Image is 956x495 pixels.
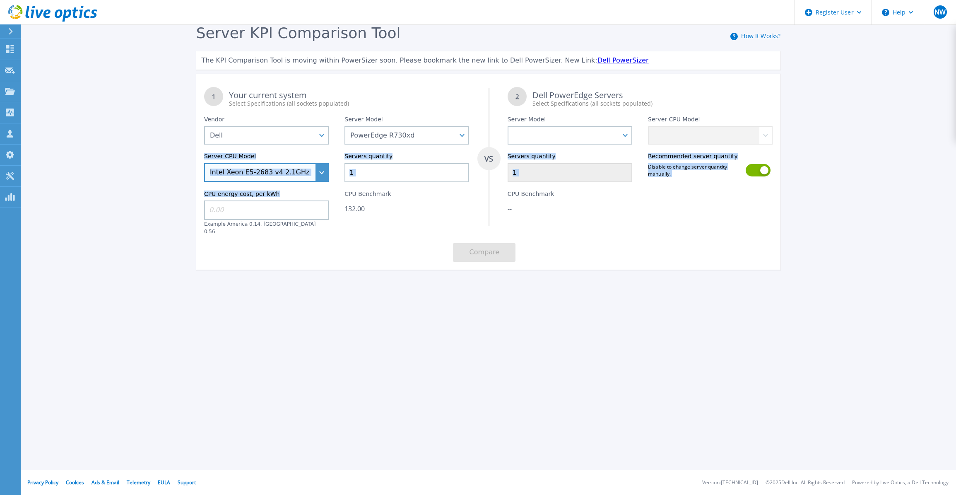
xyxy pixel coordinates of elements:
[648,163,741,177] label: Disable to change server quantity manually.
[648,153,738,163] label: Recommended server quantity
[453,243,515,262] button: Compare
[201,56,597,64] span: The KPI Comparison Tool is moving within PowerSizer soon. Please bookmark the new link to Dell Po...
[508,116,546,126] label: Server Model
[158,479,170,486] a: EULA
[204,153,256,163] label: Server CPU Model
[852,480,949,485] li: Powered by Live Optics, a Dell Technology
[204,200,329,220] input: 0.00
[204,221,316,234] label: Example America 0.14, [GEOGRAPHIC_DATA] 0.56
[344,116,383,126] label: Server Model
[508,153,556,163] label: Servers quantity
[484,154,493,164] tspan: VS
[27,479,58,486] a: Privacy Policy
[344,153,393,163] label: Servers quantity
[196,24,401,41] span: Server KPI Comparison Tool
[204,116,224,126] label: Vendor
[532,99,773,108] div: Select Specifications (all sockets populated)
[212,92,216,101] tspan: 1
[766,480,845,485] li: © 2025 Dell Inc. All Rights Reserved
[934,9,946,15] span: NW
[532,91,773,108] div: Dell PowerEdge Servers
[344,205,469,213] div: 132.00
[92,479,119,486] a: Ads & Email
[178,479,196,486] a: Support
[204,191,280,200] label: CPU energy cost, per kWh
[229,99,469,108] div: Select Specifications (all sockets populated)
[597,56,649,64] a: Dell PowerSizer
[229,91,469,108] div: Your current system
[702,480,758,485] li: Version: [TECHNICAL_ID]
[127,479,150,486] a: Telemetry
[648,116,700,126] label: Server CPU Model
[344,191,391,200] label: CPU Benchmark
[508,205,632,213] div: --
[741,32,780,40] a: How It Works?
[66,479,84,486] a: Cookies
[515,92,519,101] tspan: 2
[508,191,554,200] label: CPU Benchmark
